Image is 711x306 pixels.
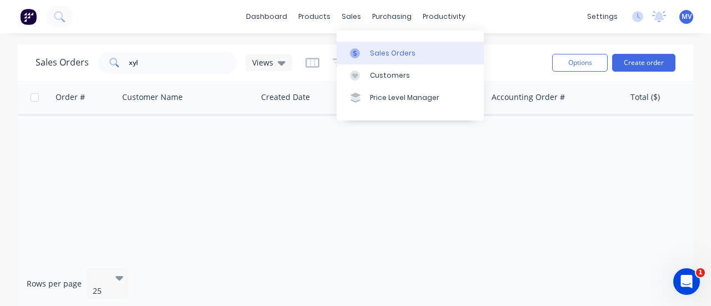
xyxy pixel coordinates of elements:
[122,92,183,103] div: Customer Name
[370,71,410,81] div: Customers
[336,8,367,25] div: sales
[241,8,293,25] a: dashboard
[20,8,37,25] img: Factory
[252,57,273,68] span: Views
[370,48,415,58] div: Sales Orders
[367,8,417,25] div: purchasing
[492,92,565,103] div: Accounting Order #
[673,268,700,295] iframe: Intercom live chat
[612,54,675,72] button: Create order
[261,92,310,103] div: Created Date
[56,92,85,103] div: Order #
[27,278,82,289] span: Rows per page
[582,8,623,25] div: settings
[370,93,439,103] div: Price Level Manager
[417,8,471,25] div: productivity
[129,52,237,74] input: Search...
[337,42,484,64] a: Sales Orders
[696,268,705,277] span: 1
[630,92,660,103] div: Total ($)
[682,12,692,22] span: MV
[93,285,106,297] div: 25
[337,64,484,87] a: Customers
[337,87,484,109] a: Price Level Manager
[36,57,89,68] h1: Sales Orders
[552,54,608,72] button: Options
[293,8,336,25] div: products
